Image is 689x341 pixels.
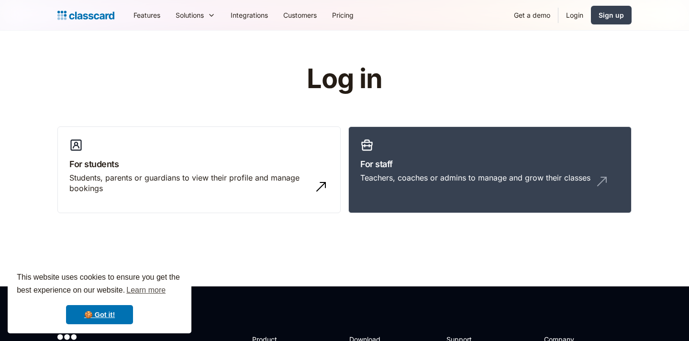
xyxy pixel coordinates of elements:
div: Sign up [599,10,624,20]
a: For staffTeachers, coaches or admins to manage and grow their classes [348,126,632,214]
a: Sign up [591,6,632,24]
a: Login [558,4,591,26]
a: Pricing [324,4,361,26]
a: For studentsStudents, parents or guardians to view their profile and manage bookings [57,126,341,214]
a: learn more about cookies [125,283,167,297]
a: Get a demo [506,4,558,26]
div: Solutions [176,10,204,20]
div: Teachers, coaches or admins to manage and grow their classes [360,172,590,183]
a: Logo [57,9,114,22]
div: Students, parents or guardians to view their profile and manage bookings [69,172,310,194]
h3: For students [69,158,329,170]
span: This website uses cookies to ensure you get the best experience on our website. [17,272,182,297]
h3: For staff [360,158,620,170]
a: Integrations [223,4,276,26]
div: Solutions [168,4,223,26]
a: dismiss cookie message [66,305,133,324]
h1: Log in [193,64,497,94]
div: cookieconsent [8,262,191,333]
a: Features [126,4,168,26]
a: Customers [276,4,324,26]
